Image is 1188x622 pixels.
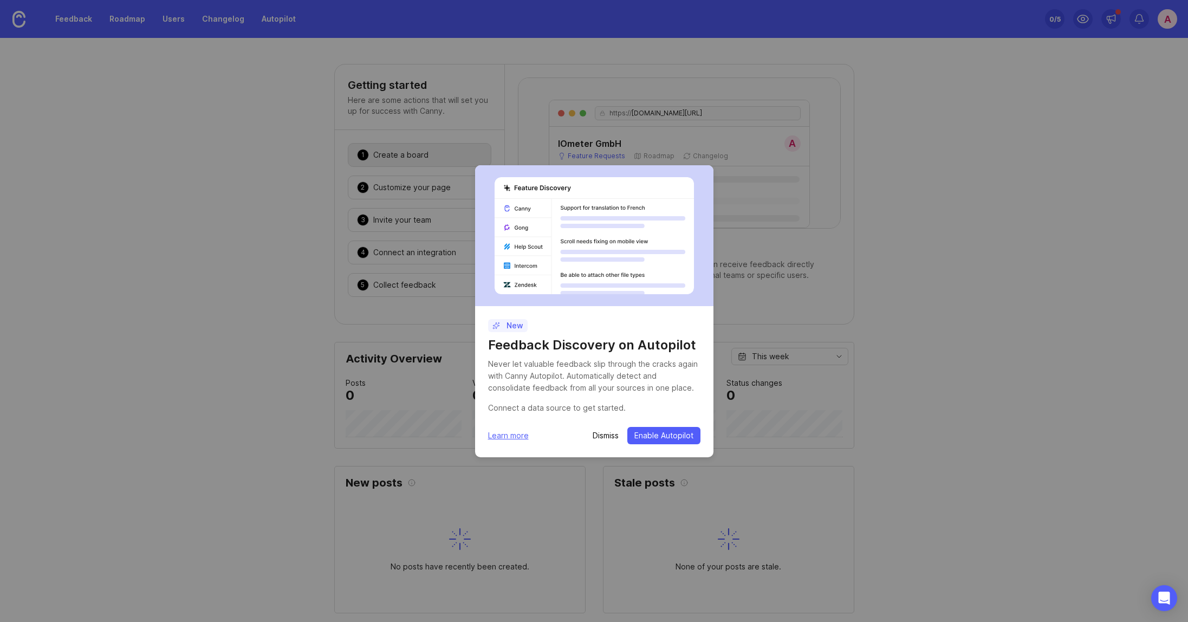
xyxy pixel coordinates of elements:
div: Connect a data source to get started. [488,402,700,414]
button: Dismiss [593,430,619,441]
h1: Feedback Discovery on Autopilot [488,336,700,354]
img: autopilot-456452bdd303029aca878276f8eef889.svg [495,177,694,294]
div: Never let valuable feedback slip through the cracks again with Canny Autopilot. Automatically det... [488,358,700,394]
span: Enable Autopilot [634,430,693,441]
p: New [492,320,523,331]
a: Learn more [488,430,529,442]
button: Enable Autopilot [627,427,700,444]
div: Open Intercom Messenger [1151,585,1177,611]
